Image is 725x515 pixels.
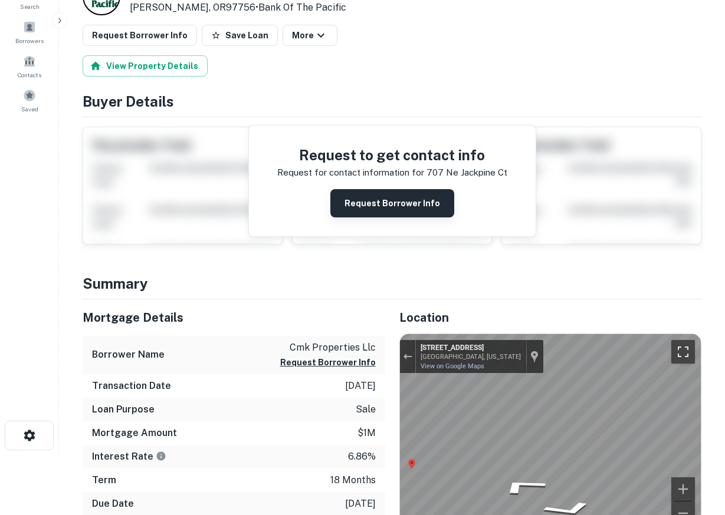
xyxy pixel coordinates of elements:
[400,349,415,365] button: Exit the Street View
[202,25,278,46] button: Save Loan
[92,497,134,511] h6: Due Date
[92,473,116,487] h6: Term
[356,402,376,417] p: sale
[399,309,702,326] h5: Location
[280,341,376,355] p: cmk properties llc
[4,50,55,82] a: Contacts
[4,16,55,48] a: Borrowers
[277,144,507,166] h4: Request to get contact info
[277,166,424,180] p: Request for contact information for
[671,340,695,364] button: Toggle fullscreen view
[478,473,566,500] path: Go North, NE Jackpine Ct
[83,273,701,294] h4: Summary
[357,426,376,440] p: $1m
[345,497,376,511] p: [DATE]
[92,348,165,362] h6: Borrower Name
[20,2,40,11] span: Search
[18,70,41,80] span: Contacts
[92,450,166,464] h6: Interest Rate
[92,402,155,417] h6: Loan Purpose
[83,91,701,112] h4: Buyer Details
[330,189,454,217] button: Request Borrower Info
[83,55,208,77] button: View Property Details
[156,451,166,461] svg: The interest rates displayed on the website are for informational purposes only and may be report...
[345,379,376,393] p: [DATE]
[348,450,376,464] p: 6.86%
[421,344,521,353] div: [STREET_ADDRESS]
[421,362,484,370] a: View on Google Maps
[258,2,346,13] a: Bank Of The Pacific
[427,166,507,180] p: 707 ne jackpine ct
[130,1,346,15] p: [PERSON_NAME], OR97756 •
[83,309,385,326] h5: Mortgage Details
[21,104,38,114] span: Saved
[15,36,44,45] span: Borrowers
[530,350,539,363] a: Show location on map
[283,25,337,46] button: More
[666,421,725,477] iframe: Chat Widget
[4,84,55,116] a: Saved
[83,25,197,46] button: Request Borrower Info
[280,355,376,369] button: Request Borrower Info
[92,379,171,393] h6: Transaction Date
[92,426,177,440] h6: Mortgage Amount
[421,353,521,361] div: [GEOGRAPHIC_DATA], [US_STATE]
[671,477,695,501] button: Zoom in
[330,473,376,487] p: 18 months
